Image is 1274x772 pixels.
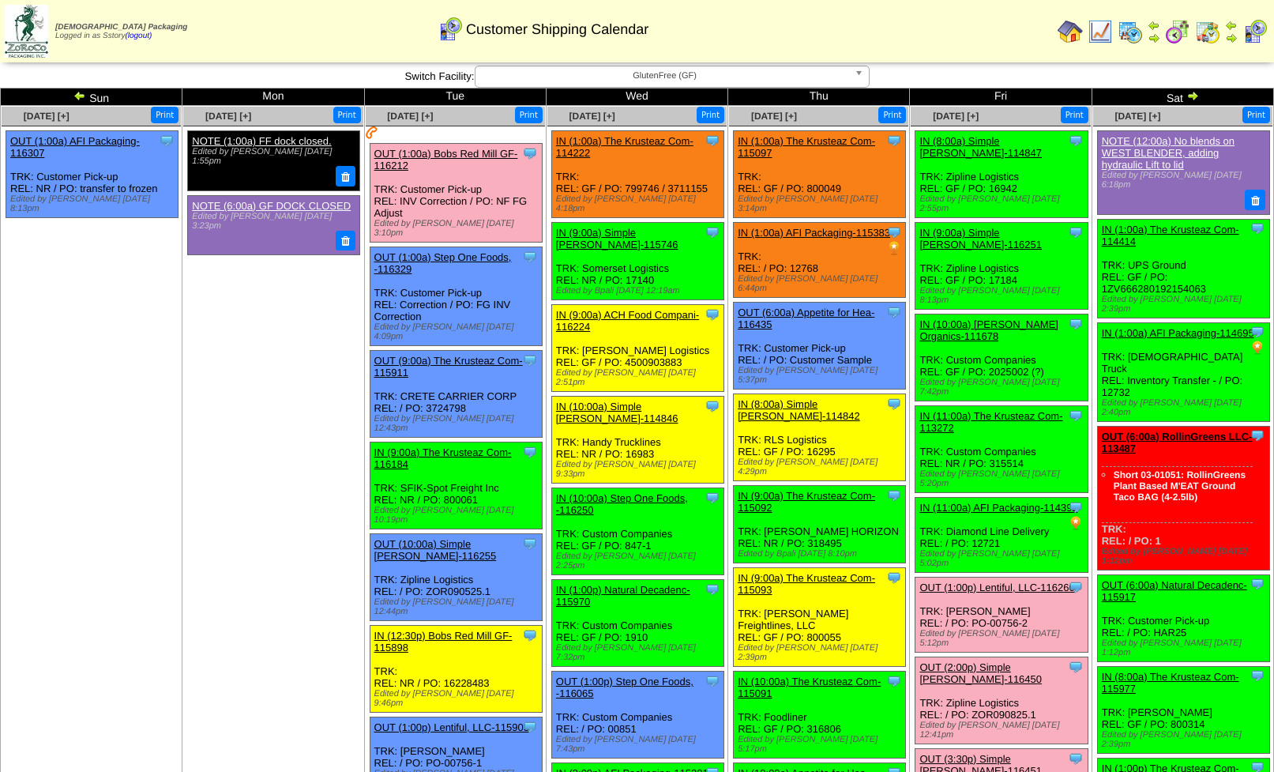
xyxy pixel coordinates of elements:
a: IN (12:30p) Bobs Red Mill GF-115898 [374,630,513,653]
div: TRK: REL: NR / PO: 16228483 [370,626,542,713]
div: Edited by [PERSON_NAME] [DATE] 5:17pm [738,735,905,754]
img: Tooltip [1068,408,1084,424]
div: Edited by [PERSON_NAME] [DATE] 3:14pm [738,194,905,213]
a: Short 03-01051: RollinGreens Plant Based M'EAT Ground Taco BAG (4-2.5lb) [1114,469,1246,503]
div: Edited by [PERSON_NAME] [DATE] 3:23pm [192,212,353,231]
div: Edited by [PERSON_NAME] [DATE] 6:44pm [738,274,905,293]
img: Tooltip [1068,499,1084,515]
img: Tooltip [886,304,902,320]
div: TRK: UPS Ground REL: GF / PO: 1ZV666280192154063 [1097,219,1269,318]
a: [DATE] [+] [751,111,797,122]
div: TRK: Custom Companies REL: NR / PO: 315514 [915,406,1088,493]
img: Tooltip [522,145,538,161]
td: Wed [546,88,727,106]
a: IN (8:00a) The Krusteaz Com-115977 [1102,671,1239,695]
div: Edited by [PERSON_NAME] [DATE] 4:18pm [556,194,723,213]
a: IN (9:00a) The Krusteaz Com-115093 [738,572,875,596]
td: Tue [364,88,546,106]
div: Edited by [PERSON_NAME] [DATE] 3:10pm [374,219,542,238]
div: TRK: Handy Trucklines REL: NR / PO: 16983 [551,397,723,484]
div: TRK: Customer Pick-up REL: / PO: HAR25 [1097,574,1269,661]
a: [DATE] [+] [569,111,615,122]
img: home.gif [1058,19,1083,44]
a: IN (1:00a) AFI Packaging-115383 [738,227,890,239]
a: NOTE (12:00a) No blends on WEST BLENDER, adding hydraulic Lift to lid [1102,135,1235,171]
div: Edited by [PERSON_NAME] [DATE] 1:12pm [1102,547,1269,566]
img: Tooltip [886,488,902,503]
div: Edited by [PERSON_NAME] [DATE] 8:13pm [10,194,178,213]
div: TRK: Zipline Logistics REL: GF / PO: 16942 [915,131,1088,218]
a: IN (1:00a) The Krusteaz Com-114222 [556,135,693,159]
img: Tooltip [705,582,720,597]
div: Edited by Bpali [DATE] 8:10pm [738,549,905,559]
div: TRK: SFIK-Spot Freight Inc REL: NR / PO: 800061 [370,442,542,529]
img: PO [1068,515,1084,531]
div: TRK: Custom Companies REL: GF / PO: 2025002 (?) [915,314,1088,401]
a: IN (1:00p) Natural Decadenc-115970 [556,584,690,608]
img: Tooltip [1068,579,1084,595]
div: TRK: REL: GF / PO: 799746 / 3711155 [551,131,723,218]
img: Tooltip [522,249,538,265]
button: Print [333,107,361,123]
img: Tooltip [1068,751,1084,766]
td: Fri [910,88,1092,106]
span: [DATE] [+] [24,111,70,122]
a: IN (9:00a) ACH Food Compani-116224 [556,309,699,333]
div: Edited by [PERSON_NAME] [DATE] 5:12pm [919,629,1087,648]
div: Edited by [PERSON_NAME] [DATE] 9:46pm [374,689,542,708]
img: PO [886,240,902,256]
div: Edited by [PERSON_NAME] [DATE] 2:39pm [1102,295,1269,314]
div: TRK: Custom Companies REL: / PO: 00851 [551,672,723,759]
button: Delete Note [336,231,356,251]
div: Edited by [PERSON_NAME] [DATE] 5:02pm [919,549,1087,568]
img: Tooltip [705,673,720,689]
div: Edited by [PERSON_NAME] [DATE] 2:40pm [1102,398,1269,417]
img: arrowright.gif [1225,32,1238,44]
a: IN (8:00a) Simple [PERSON_NAME]-114842 [738,398,860,422]
button: Print [1061,107,1088,123]
img: arrowleft.gif [1225,19,1238,32]
div: Edited by [PERSON_NAME] [DATE] 9:33pm [556,460,723,479]
a: OUT (1:00p) Lentiful, LLC-116260 [919,582,1074,593]
img: Tooltip [886,673,902,689]
a: [DATE] [+] [933,111,979,122]
button: Print [697,107,724,123]
div: TRK: Custom Companies REL: GF / PO: 847-1 [551,488,723,575]
div: Edited by [PERSON_NAME] [DATE] 5:37pm [738,366,905,385]
div: Edited by [PERSON_NAME] [DATE] 6:18pm [1102,171,1263,190]
img: line_graph.gif [1088,19,1113,44]
img: Tooltip [1068,224,1084,240]
button: Delete Note [336,166,356,186]
a: (logout) [125,32,152,40]
button: Print [1242,107,1270,123]
td: Mon [182,88,364,106]
a: IN (1:00a) The Krusteaz Com-115097 [738,135,875,159]
div: TRK: [PERSON_NAME] HORIZON REL: NR / PO: 318495 [734,486,906,563]
img: Tooltip [705,224,720,240]
img: Tooltip [1250,576,1265,592]
div: Edited by [PERSON_NAME] [DATE] 12:41pm [919,721,1087,740]
div: Edited by [PERSON_NAME] [DATE] 12:44pm [374,597,542,616]
div: TRK: Customer Pick-up REL: INV Correction / PO: NF FG Adjust [370,144,542,243]
img: Tooltip [886,224,902,240]
div: TRK: Somerset Logistics REL: NR / PO: 17140 [551,223,723,300]
a: OUT (6:00a) Natural Decadenc-115917 [1102,579,1247,603]
div: TRK: Zipline Logistics REL: GF / PO: 17184 [915,223,1088,310]
img: Tooltip [159,133,175,149]
div: Edited by [PERSON_NAME] [DATE] 7:32pm [556,643,723,662]
td: Sat [1092,88,1273,106]
button: Print [515,107,543,123]
a: IN (8:00a) Simple [PERSON_NAME]-114847 [919,135,1042,159]
img: Tooltip [522,627,538,643]
a: IN (9:00a) The Krusteaz Com-115092 [738,490,875,514]
div: TRK: [PERSON_NAME] REL: / PO: PO-00756-2 [915,578,1088,653]
button: Print [878,107,906,123]
div: Edited by [PERSON_NAME] [DATE] 8:13pm [919,286,1087,305]
img: Tooltip [886,396,902,412]
img: Tooltip [1250,324,1265,340]
button: Delete Note [1245,190,1265,210]
div: Edited by [PERSON_NAME] [DATE] 2:39pm [738,643,905,662]
img: zoroco-logo-small.webp [5,5,48,58]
